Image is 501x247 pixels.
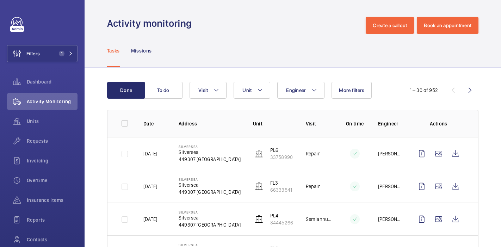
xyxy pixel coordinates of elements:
[26,50,40,57] span: Filters
[343,120,367,127] p: On time
[270,212,293,219] p: PL4
[255,215,263,223] img: elevator.svg
[179,120,242,127] p: Address
[7,45,78,62] button: Filters1
[306,150,320,157] p: Repair
[378,183,402,190] p: [PERSON_NAME]
[378,216,402,223] p: [PERSON_NAME]
[27,137,78,144] span: Requests
[410,87,438,94] div: 1 – 30 of 952
[27,236,78,243] span: Contacts
[143,183,157,190] p: [DATE]
[198,87,208,93] span: Visit
[179,149,241,156] p: Silversea
[143,216,157,223] p: [DATE]
[143,120,167,127] p: Date
[234,82,270,99] button: Unit
[332,82,372,99] button: More filters
[242,87,252,93] span: Unit
[131,47,152,54] p: Missions
[179,177,241,181] p: Silversea
[27,98,78,105] span: Activity Monitoring
[107,82,145,99] button: Done
[306,216,332,223] p: Semiannual maintenance
[107,17,196,30] h1: Activity monitoring
[179,144,241,149] p: Silversea
[306,120,332,127] p: Visit
[339,87,364,93] span: More filters
[270,147,293,154] p: PL6
[270,179,292,186] p: FL3
[378,120,402,127] p: Engineer
[417,17,478,34] button: Book an appointment
[413,120,464,127] p: Actions
[179,189,241,196] p: 449307 [GEOGRAPHIC_DATA]
[179,221,241,228] p: 449307 [GEOGRAPHIC_DATA]
[179,181,241,189] p: Silversea
[255,182,263,191] img: elevator.svg
[306,183,320,190] p: Repair
[179,214,241,221] p: Silversea
[277,82,324,99] button: Engineer
[27,118,78,125] span: Units
[27,216,78,223] span: Reports
[27,78,78,85] span: Dashboard
[270,154,293,161] p: 33758990
[27,197,78,204] span: Insurance items
[190,82,227,99] button: Visit
[270,186,292,193] p: 66333541
[143,150,157,157] p: [DATE]
[144,82,183,99] button: To do
[179,156,241,163] p: 449307 [GEOGRAPHIC_DATA]
[27,177,78,184] span: Overtime
[253,120,295,127] p: Unit
[179,210,241,214] p: Silversea
[179,243,241,247] p: Silversea
[378,150,402,157] p: [PERSON_NAME]
[27,157,78,164] span: Invoicing
[366,17,414,34] button: Create a callout
[255,149,263,158] img: elevator.svg
[270,219,293,226] p: 84445266
[59,51,64,56] span: 1
[286,87,306,93] span: Engineer
[107,47,120,54] p: Tasks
